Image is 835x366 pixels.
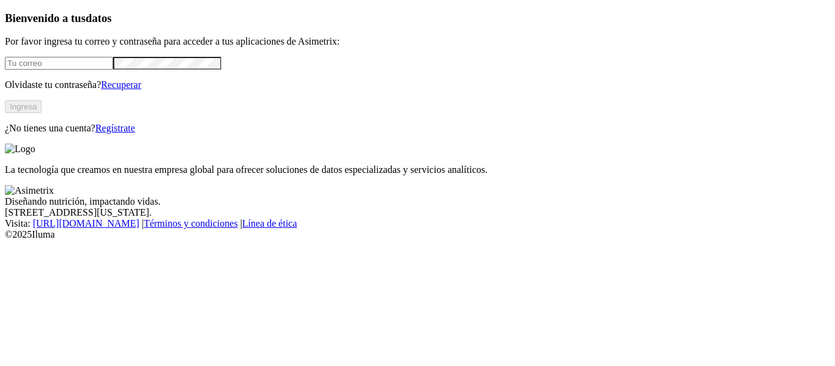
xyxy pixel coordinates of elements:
h3: Bienvenido a tus [5,12,830,25]
div: Diseñando nutrición, impactando vidas. [5,196,830,207]
p: Olvidaste tu contraseña? [5,79,830,90]
button: Ingresa [5,100,42,113]
a: Recuperar [101,79,141,90]
a: [URL][DOMAIN_NAME] [33,218,139,229]
a: Términos y condiciones [144,218,238,229]
span: datos [86,12,112,24]
img: Asimetrix [5,185,54,196]
p: Por favor ingresa tu correo y contraseña para acceder a tus aplicaciones de Asimetrix: [5,36,830,47]
div: [STREET_ADDRESS][US_STATE]. [5,207,830,218]
div: Visita : | | [5,218,830,229]
input: Tu correo [5,57,113,70]
div: © 2025 Iluma [5,229,830,240]
a: Regístrate [95,123,135,133]
a: Línea de ética [242,218,297,229]
p: La tecnología que creamos en nuestra empresa global para ofrecer soluciones de datos especializad... [5,164,830,175]
img: Logo [5,144,35,155]
p: ¿No tienes una cuenta? [5,123,830,134]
